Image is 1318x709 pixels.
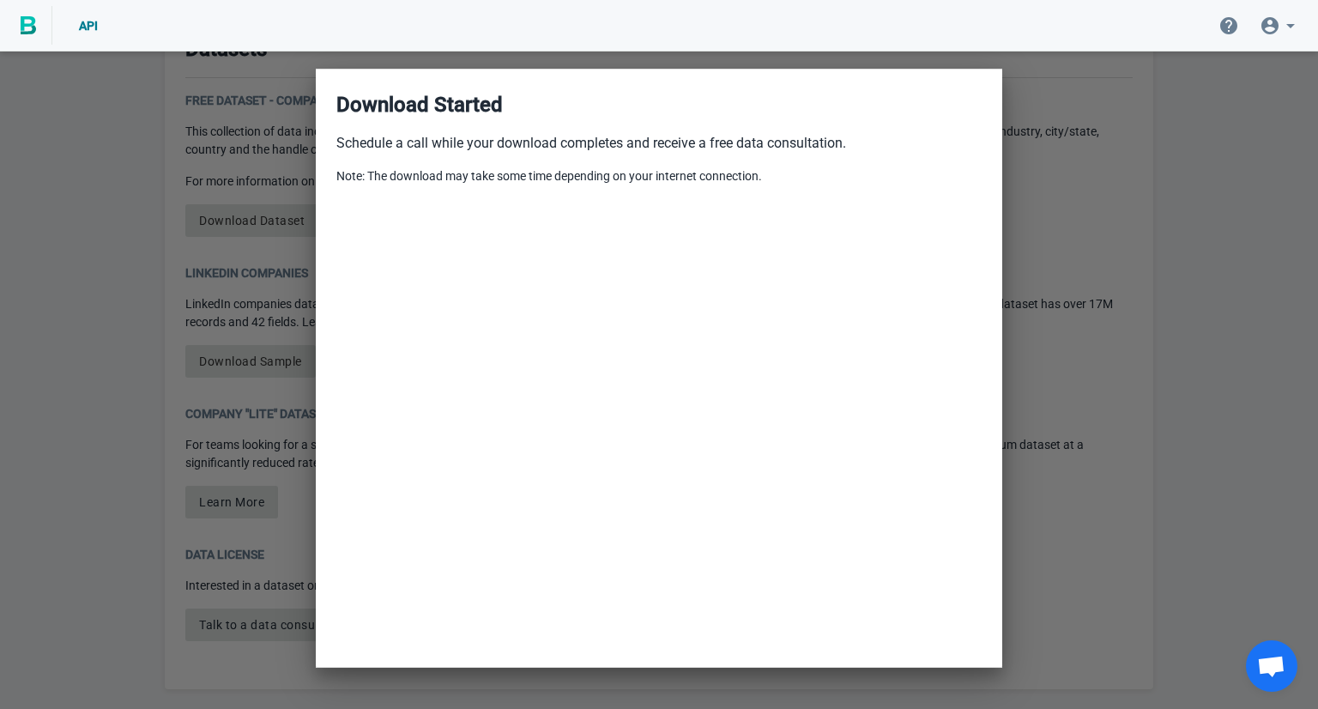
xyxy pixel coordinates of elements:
[336,167,982,185] p: Note: The download may take some time depending on your internet connection.
[336,90,982,119] h3: Download Started
[1246,640,1297,692] div: Open chat
[79,19,98,33] span: API
[21,16,36,35] img: BigPicture.io
[336,133,982,154] p: Schedule a call while your download completes and receive a free data consultation.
